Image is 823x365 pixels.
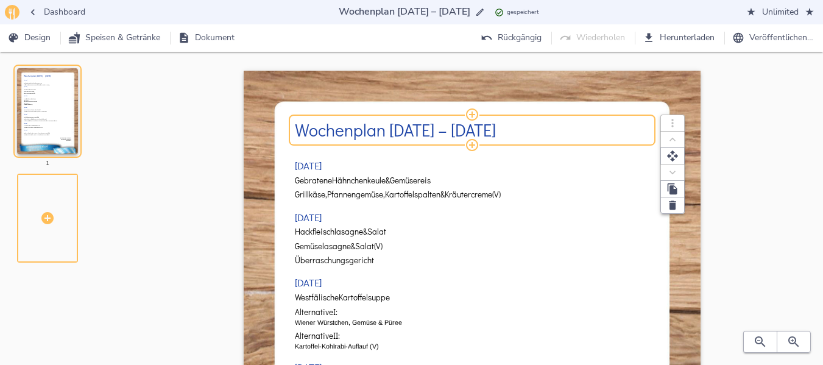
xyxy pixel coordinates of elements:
span: Rückgängig [483,30,542,46]
div: Wochenplan [DATE] – [DATE][DATE]GebrateneHähnchenkeule&GemüsereisGrillkäse,Pfannengemüse,Kartoffe... [17,58,121,164]
span: & [440,190,445,199]
button: Speisen & Getränke [66,27,165,49]
span: Gebratene [295,176,332,185]
span: Hackfleischlasagne [295,227,363,236]
span: & [363,227,367,236]
button: Modul hinzufügen [465,107,479,122]
span: II: [333,331,340,341]
span: Salat [367,227,386,236]
button: Design [5,27,55,49]
h2: Wochenplan [DATE] – [DATE] [295,121,650,140]
span: Grillkäse, [295,190,327,199]
span: Gemüselasagne [295,242,351,251]
span: & [386,176,390,185]
span: Überraschungsgericht [295,256,374,265]
button: Dokument [175,27,239,49]
span: Dashboard [29,5,85,20]
button: Modul hinzufügen [465,138,479,152]
svg: Verschieben [666,150,679,162]
span: (V) [374,242,383,251]
div: [DATE]Hackfleischlasagne&SalatGemüselasagne&Salat(V)Überraschungsgericht [295,205,650,271]
span: Salat [355,242,374,251]
span: Veröffentlichen… [735,30,813,46]
span: Pfannengemüse, [327,190,385,199]
h3: [DATE] [295,160,322,171]
span: gespeichert [507,7,539,18]
span: Unlimited [747,5,813,20]
span: Westfälische [295,293,339,302]
span: Gemüsereis [390,176,431,185]
svg: Duplizieren [666,183,679,195]
button: Dashboard [24,1,90,24]
span: Speisen & Getränke [71,30,160,46]
span: Alternative [295,331,333,341]
span: (V) [492,190,501,199]
svg: Seite hinzufügen [40,211,55,225]
button: Veröffentlichen… [730,27,818,49]
span: Dokument [180,30,235,46]
button: Unlimited [743,1,818,24]
p: Kartoffel-Kohlrabi-Auflauf (V) [295,341,650,351]
span: & [351,242,355,251]
button: Rückgängig [478,27,546,49]
span: I: [333,308,337,317]
div: [DATE]WestfälischeKartoffelsuppeAlternativeI:Wiener Würstchen, Gemüse & PüreeAlternativeII:Kartof... [295,271,650,356]
input: … [336,4,473,20]
div: [DATE]GebrateneHähnchenkeule&GemüsereisGrillkäse,Pfannengemüse,Kartoffelspalten&Kräutercreme(V) [295,154,650,205]
button: Herunterladen [640,27,719,49]
svg: Zuletzt gespeichert: 15.09.2025 14:27 Uhr [495,8,504,17]
span: Kartoffelsuppe [339,293,390,302]
span: Kräutercreme [445,190,492,199]
p: Wiener Würstchen, Gemüse & Püree [295,317,650,327]
h3: [DATE] [295,211,322,223]
span: Alternative [295,308,333,317]
h3: [DATE] [295,277,322,288]
span: Design [10,30,51,46]
svg: Löschen [666,199,679,211]
span: Hähnchenkeule [332,176,386,185]
span: Kartoffelspalten [385,190,440,199]
span: Herunterladen [645,30,715,46]
div: Wochenplan [DATE] – [DATE] [295,115,650,145]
